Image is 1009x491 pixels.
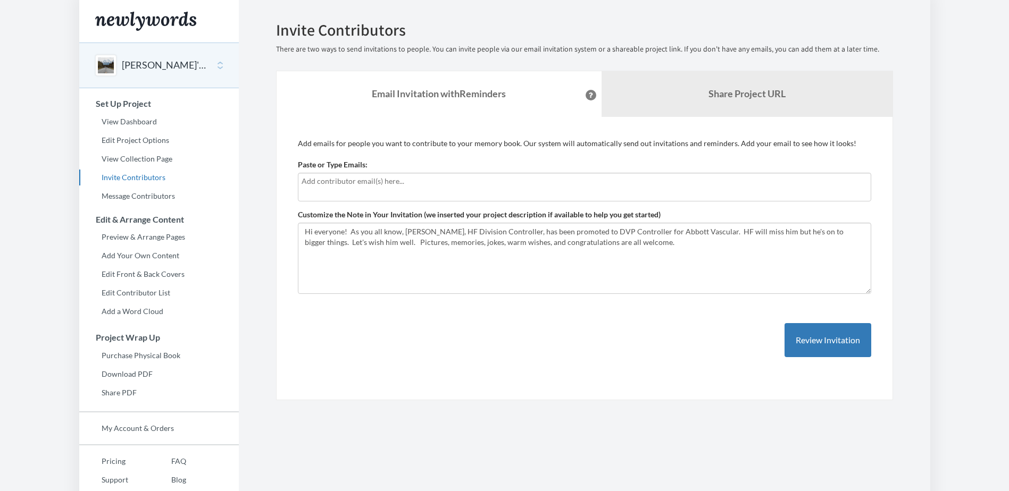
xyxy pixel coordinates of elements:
[298,159,368,170] label: Paste or Type Emails:
[80,333,239,342] h3: Project Wrap Up
[149,453,186,469] a: FAQ
[79,248,239,264] a: Add Your Own Content
[79,453,149,469] a: Pricing
[79,420,239,436] a: My Account & Orders
[79,303,239,319] a: Add a Word Cloud
[79,114,239,130] a: View Dashboard
[276,21,893,39] h2: Invite Contributors
[79,188,239,204] a: Message Contributors
[79,229,239,245] a: Preview & Arrange Pages
[80,99,239,108] h3: Set Up Project
[79,385,239,401] a: Share PDF
[302,175,868,187] input: Add contributor email(s) here...
[298,138,871,149] p: Add emails for people you want to contribute to your memory book. Our system will automatically s...
[79,472,149,488] a: Support
[298,209,661,220] label: Customize the Note in Your Invitation (we inserted your project description if available to help ...
[149,472,186,488] a: Blog
[80,215,239,224] h3: Edit & Arrange Content
[79,170,239,185] a: Invite Contributors
[785,323,871,358] button: Review Invitation
[95,12,196,31] img: Newlywords logo
[79,151,239,167] a: View Collection Page
[79,285,239,301] a: Edit Contributor List
[372,88,506,99] strong: Email Invitation with Reminders
[298,223,871,294] textarea: Hi everyone! As you all know, [PERSON_NAME], HF Division Controller, has been promoted to DVP Con...
[79,132,239,148] a: Edit Project Options
[79,366,239,382] a: Download PDF
[79,348,239,363] a: Purchase Physical Book
[79,266,239,282] a: Edit Front & Back Covers
[276,44,893,55] p: There are two ways to send invitations to people. You can invite people via our email invitation ...
[122,58,208,72] button: [PERSON_NAME]'s New Adventure
[708,88,786,99] b: Share Project URL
